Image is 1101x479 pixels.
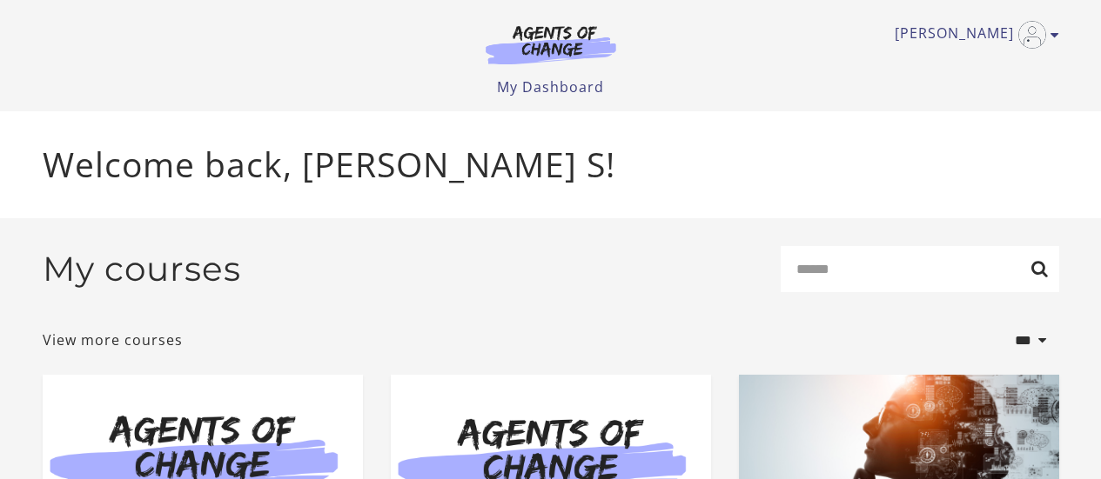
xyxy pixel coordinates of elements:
[43,139,1059,190] p: Welcome back, [PERSON_NAME] S!
[43,329,183,350] a: View more courses
[467,24,634,64] img: Agents of Change Logo
[43,249,241,289] h2: My courses
[497,77,604,96] a: My Dashboard
[895,21,1051,49] a: Toggle menu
